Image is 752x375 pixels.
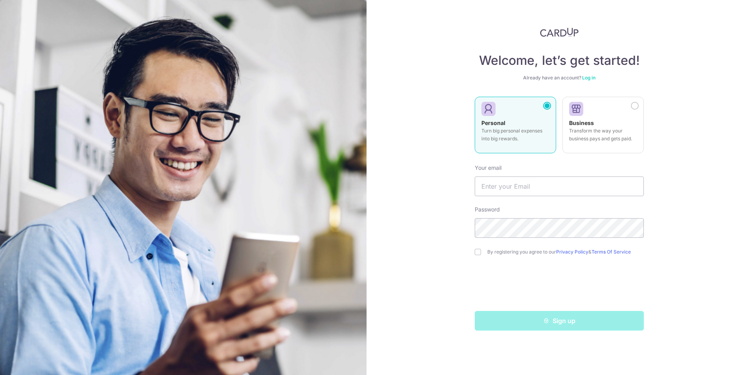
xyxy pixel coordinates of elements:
[475,206,500,213] label: Password
[481,127,549,143] p: Turn big personal expenses into big rewards.
[475,164,501,172] label: Your email
[475,176,644,196] input: Enter your Email
[475,97,556,158] a: Personal Turn big personal expenses into big rewards.
[499,271,619,301] iframe: reCAPTCHA
[481,119,505,126] strong: Personal
[592,249,631,255] a: Terms Of Service
[582,75,595,81] a: Log in
[562,97,644,158] a: Business Transform the way your business pays and gets paid.
[475,75,644,81] div: Already have an account?
[556,249,588,255] a: Privacy Policy
[569,119,594,126] strong: Business
[540,28,579,37] img: CardUp Logo
[475,53,644,68] h4: Welcome, let’s get started!
[487,249,644,255] label: By registering you agree to our &
[569,127,637,143] p: Transform the way your business pays and gets paid.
